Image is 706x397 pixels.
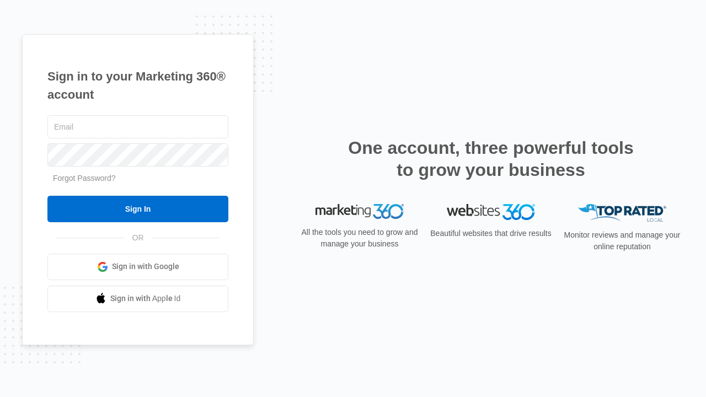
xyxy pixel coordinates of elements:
[112,261,179,272] span: Sign in with Google
[125,232,152,244] span: OR
[47,115,228,138] input: Email
[53,174,116,183] a: Forgot Password?
[578,204,666,222] img: Top Rated Local
[315,204,404,219] img: Marketing 360
[560,229,684,253] p: Monitor reviews and manage your online reputation
[298,227,421,250] p: All the tools you need to grow and manage your business
[429,228,553,239] p: Beautiful websites that drive results
[447,204,535,220] img: Websites 360
[345,137,637,181] h2: One account, three powerful tools to grow your business
[110,293,181,304] span: Sign in with Apple Id
[47,286,228,312] a: Sign in with Apple Id
[47,67,228,104] h1: Sign in to your Marketing 360® account
[47,196,228,222] input: Sign In
[47,254,228,280] a: Sign in with Google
